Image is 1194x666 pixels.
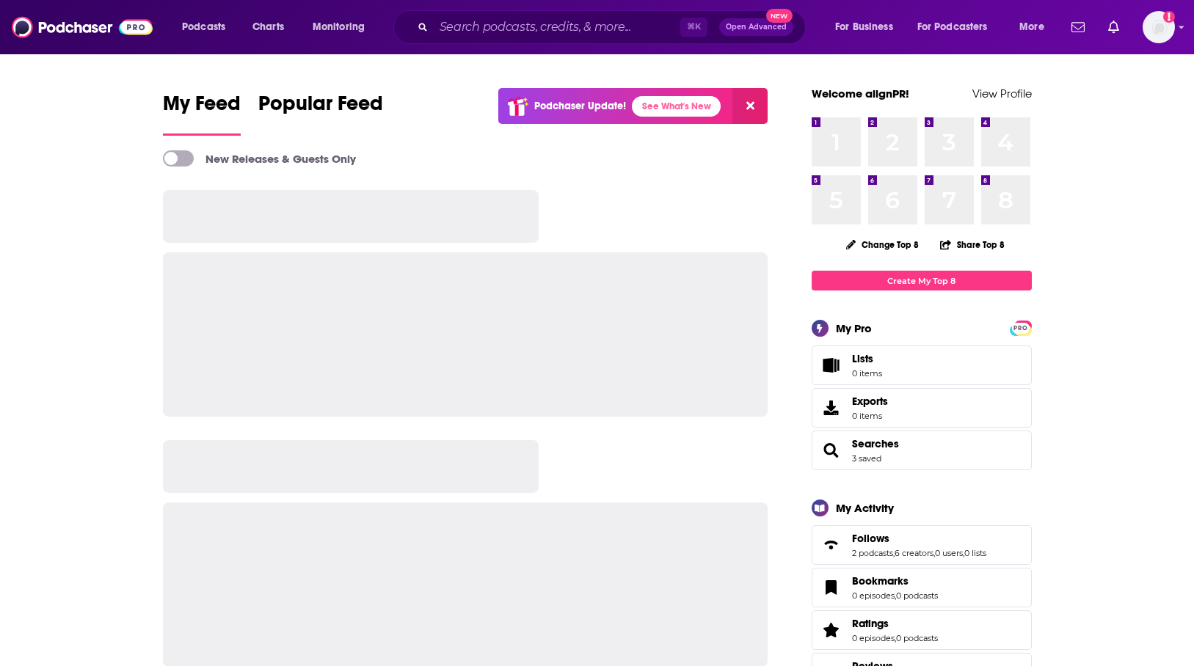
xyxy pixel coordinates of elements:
[407,10,820,44] div: Search podcasts, credits, & more...
[896,633,938,643] a: 0 podcasts
[172,15,244,39] button: open menu
[1143,11,1175,43] img: User Profile
[252,17,284,37] span: Charts
[812,271,1032,290] a: Create My Top 8
[963,548,964,558] span: ,
[817,440,846,461] a: Searches
[825,15,911,39] button: open menu
[852,352,873,365] span: Lists
[1102,15,1125,40] a: Show notifications dropdown
[895,590,896,601] span: ,
[852,617,889,630] span: Ratings
[1143,11,1175,43] span: Logged in as alignPR
[632,96,721,117] a: See What's New
[852,437,899,450] a: Searches
[895,633,896,643] span: ,
[812,431,1032,470] span: Searches
[1143,11,1175,43] button: Show profile menu
[258,91,383,136] a: Popular Feed
[852,352,882,365] span: Lists
[1009,15,1063,39] button: open menu
[163,150,356,166] a: New Releases & Guests Only
[1163,11,1175,23] svg: Add a profile image
[852,633,895,643] a: 0 episodes
[896,590,938,601] a: 0 podcasts
[852,590,895,601] a: 0 episodes
[817,577,846,598] a: Bookmarks
[302,15,384,39] button: open menu
[852,453,881,464] a: 3 saved
[812,525,1032,565] span: Follows
[917,17,988,37] span: For Podcasters
[1066,15,1091,40] a: Show notifications dropdown
[852,532,986,545] a: Follows
[812,345,1032,385] a: Lists
[852,395,888,408] span: Exports
[837,235,928,254] button: Change Top 8
[1019,17,1044,37] span: More
[1012,322,1030,333] a: PRO
[893,548,895,558] span: ,
[836,321,872,335] div: My Pro
[817,535,846,555] a: Follows
[964,548,986,558] a: 0 lists
[812,87,909,100] a: Welcome alignPR!
[935,548,963,558] a: 0 users
[243,15,293,39] a: Charts
[719,18,793,36] button: Open AdvancedNew
[852,548,893,558] a: 2 podcasts
[258,91,383,125] span: Popular Feed
[895,548,933,558] a: 6 creators
[434,15,680,39] input: Search podcasts, credits, & more...
[163,91,241,125] span: My Feed
[766,9,793,23] span: New
[182,17,225,37] span: Podcasts
[534,100,626,112] p: Podchaser Update!
[933,548,935,558] span: ,
[726,23,787,31] span: Open Advanced
[972,87,1032,100] a: View Profile
[852,574,938,588] a: Bookmarks
[1012,323,1030,334] span: PRO
[852,617,938,630] a: Ratings
[163,91,241,136] a: My Feed
[812,388,1032,428] a: Exports
[908,15,1009,39] button: open menu
[836,501,894,515] div: My Activity
[817,620,846,640] a: Ratings
[852,368,882,378] span: 0 items
[313,17,365,37] span: Monitoring
[939,230,1005,259] button: Share Top 8
[812,610,1032,650] span: Ratings
[852,411,888,421] span: 0 items
[12,13,153,41] img: Podchaser - Follow, Share and Rate Podcasts
[835,17,893,37] span: For Business
[817,355,846,376] span: Lists
[852,532,889,545] span: Follows
[817,398,846,418] span: Exports
[852,574,909,588] span: Bookmarks
[812,568,1032,607] span: Bookmarks
[680,18,707,37] span: ⌘ K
